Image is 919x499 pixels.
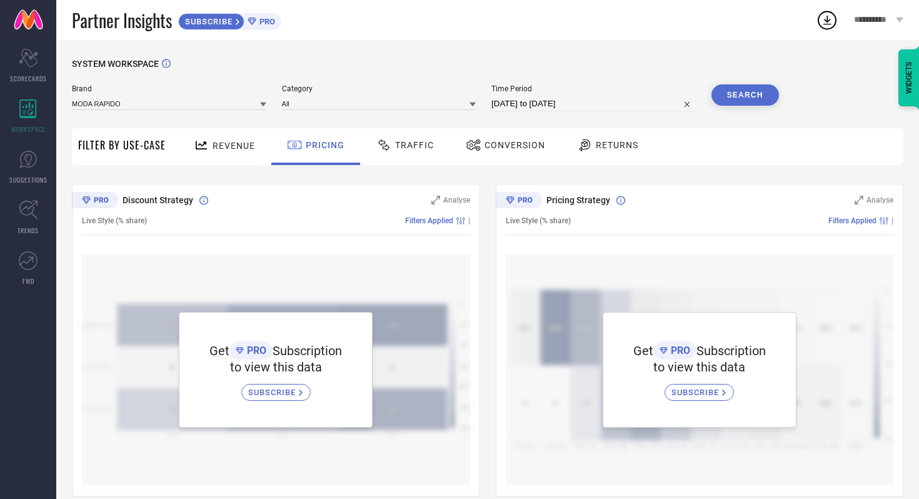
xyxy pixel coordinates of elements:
span: SYSTEM WORKSPACE [72,59,159,69]
span: Pricing [306,140,344,150]
span: SUBSCRIBE [248,388,299,397]
span: Get [633,343,653,358]
span: Filters Applied [405,216,453,225]
span: Time Period [491,84,696,93]
span: Discount Strategy [123,195,193,205]
span: Get [209,343,229,358]
span: Analyse [866,196,893,204]
span: Category [282,84,476,93]
span: Revenue [213,141,255,151]
span: Conversion [485,140,545,150]
input: Select time period [491,96,696,111]
span: Filters Applied [828,216,876,225]
span: SUBSCRIBE [671,388,722,397]
span: Subscription [273,343,342,358]
span: WORKSPACE [11,124,46,134]
span: | [468,216,470,225]
span: FWD [23,276,34,286]
span: SUGGESTIONS [9,175,48,184]
div: Premium [72,192,118,211]
span: Partner Insights [72,8,172,33]
svg: Zoom [431,196,440,204]
span: TRENDS [18,226,39,235]
span: to view this data [653,360,745,375]
button: Search [711,84,779,106]
span: Pricing Strategy [546,195,610,205]
svg: Zoom [855,196,863,204]
span: | [891,216,893,225]
span: PRO [668,345,690,356]
span: PRO [256,17,275,26]
span: Filter By Use-Case [78,138,166,153]
span: SCORECARDS [10,74,47,83]
span: to view this data [230,360,322,375]
a: SUBSCRIBEPRO [178,10,281,30]
a: SUBSCRIBE [241,375,311,401]
a: SUBSCRIBE [665,375,734,401]
span: Brand [72,84,266,93]
div: Premium [496,192,542,211]
span: Subscription [696,343,766,358]
span: SUBSCRIBE [179,17,236,26]
span: Live Style (% share) [506,216,571,225]
span: Live Style (% share) [82,216,147,225]
span: PRO [244,345,266,356]
span: Traffic [395,140,434,150]
div: Open download list [816,9,838,31]
span: Analyse [443,196,470,204]
span: Returns [596,140,638,150]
